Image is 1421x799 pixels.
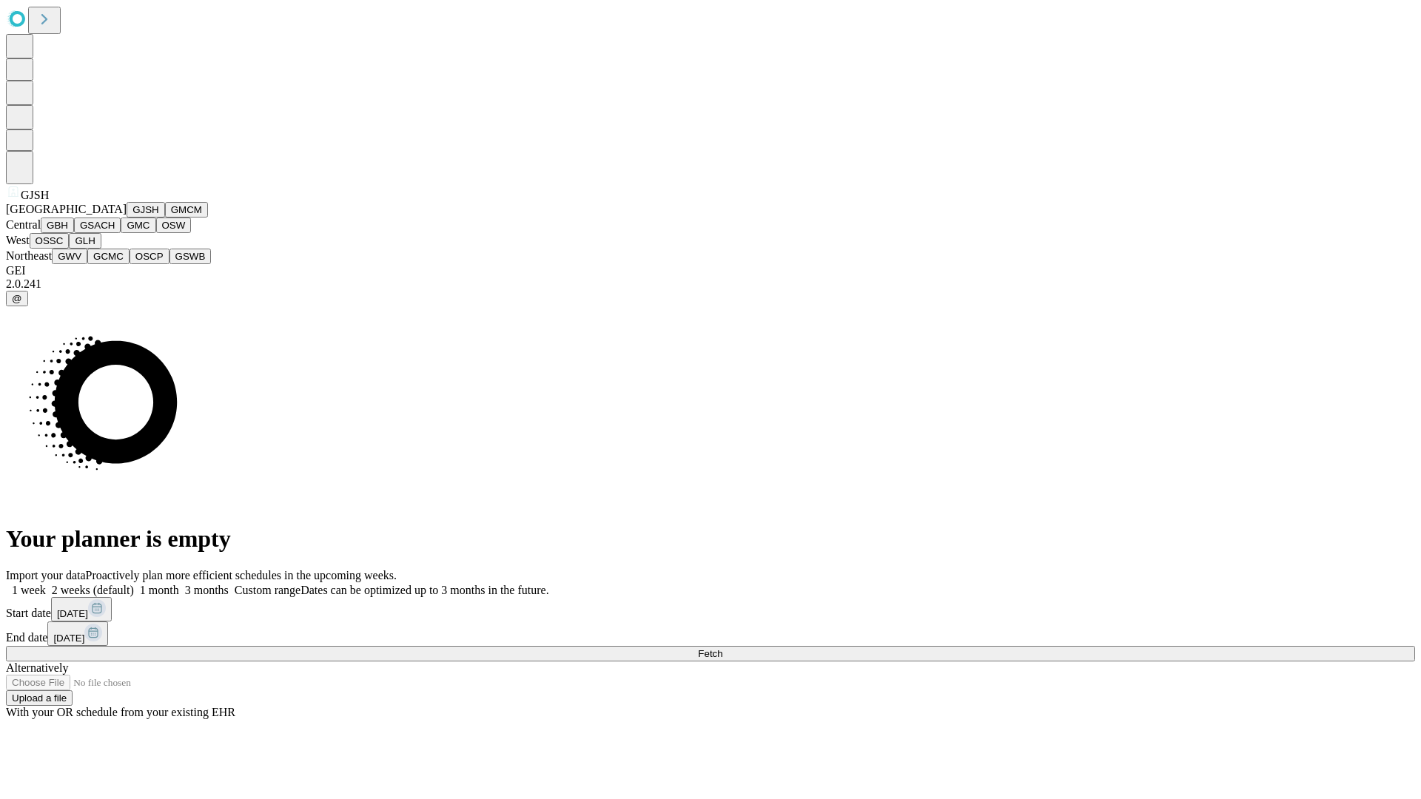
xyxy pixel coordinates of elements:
[6,264,1415,277] div: GEI
[47,621,108,646] button: [DATE]
[52,249,87,264] button: GWV
[6,218,41,231] span: Central
[6,646,1415,661] button: Fetch
[6,690,73,706] button: Upload a file
[698,648,722,659] span: Fetch
[57,608,88,619] span: [DATE]
[165,202,208,218] button: GMCM
[69,233,101,249] button: GLH
[12,293,22,304] span: @
[12,584,46,596] span: 1 week
[6,249,52,262] span: Northeast
[156,218,192,233] button: OSW
[6,569,86,581] span: Import your data
[6,277,1415,291] div: 2.0.241
[140,584,179,596] span: 1 month
[52,584,134,596] span: 2 weeks (default)
[235,584,300,596] span: Custom range
[30,233,70,249] button: OSSC
[169,249,212,264] button: GSWB
[121,218,155,233] button: GMC
[6,661,68,674] span: Alternatively
[185,584,229,596] span: 3 months
[6,525,1415,553] h1: Your planner is empty
[6,621,1415,646] div: End date
[21,189,49,201] span: GJSH
[87,249,130,264] button: GCMC
[130,249,169,264] button: OSCP
[6,706,235,718] span: With your OR schedule from your existing EHR
[53,633,84,644] span: [DATE]
[51,597,112,621] button: [DATE]
[6,291,28,306] button: @
[74,218,121,233] button: GSACH
[6,203,127,215] span: [GEOGRAPHIC_DATA]
[6,234,30,246] span: West
[41,218,74,233] button: GBH
[127,202,165,218] button: GJSH
[86,569,397,581] span: Proactively plan more efficient schedules in the upcoming weeks.
[300,584,548,596] span: Dates can be optimized up to 3 months in the future.
[6,597,1415,621] div: Start date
